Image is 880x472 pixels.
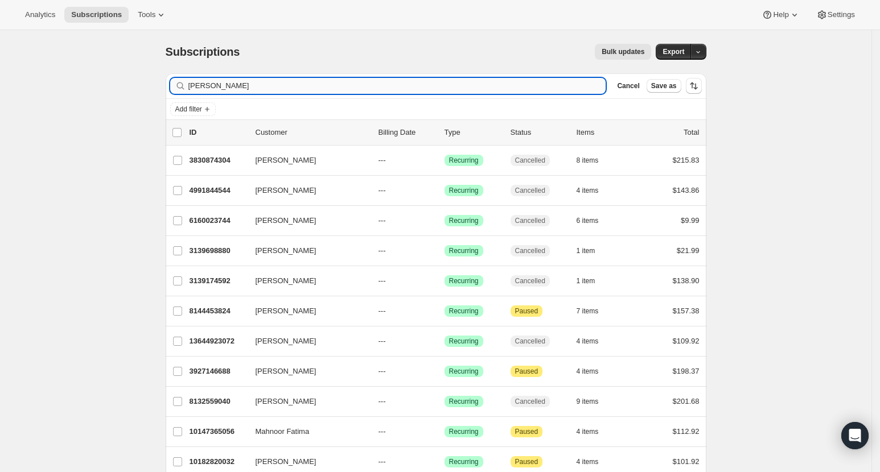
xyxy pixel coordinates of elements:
span: $21.99 [677,246,700,255]
p: Billing Date [379,127,435,138]
span: Paused [515,367,538,376]
div: 3830874304[PERSON_NAME]---SuccessRecurringCancelled8 items$215.83 [190,152,700,168]
button: [PERSON_NAME] [249,181,363,200]
span: Cancelled [515,186,545,195]
p: 4991844544 [190,185,246,196]
span: 1 item [577,246,595,255]
button: 4 items [577,183,611,198]
span: $138.90 [673,276,700,285]
span: Analytics [25,10,55,19]
div: 13644923072[PERSON_NAME]---SuccessRecurringCancelled4 items$109.92 [190,333,700,349]
button: [PERSON_NAME] [249,242,363,260]
div: 6160023744[PERSON_NAME]---SuccessRecurringCancelled6 items$9.99 [190,213,700,229]
button: Save as [647,79,681,93]
button: [PERSON_NAME] [249,212,363,230]
button: [PERSON_NAME] [249,151,363,169]
span: 4 items [577,427,599,436]
p: 10147365056 [190,426,246,437]
div: Type [445,127,501,138]
span: Paused [515,457,538,466]
span: Paused [515,427,538,436]
span: --- [379,427,386,436]
span: Recurring [449,367,479,376]
span: Recurring [449,186,479,195]
button: 7 items [577,303,611,319]
span: Cancelled [515,276,545,285]
button: Sort the results [686,78,702,94]
span: Add filter [175,105,202,114]
span: 9 items [577,397,599,406]
span: $198.37 [673,367,700,375]
span: Cancelled [515,337,545,346]
span: $101.92 [673,457,700,466]
span: Mahnoor Fatima [256,426,310,437]
button: Bulk updates [595,44,651,60]
button: Add filter [170,102,216,116]
button: [PERSON_NAME] [249,272,363,290]
span: --- [379,246,386,255]
button: [PERSON_NAME] [249,453,363,471]
div: 3139174592[PERSON_NAME]---SuccessRecurringCancelled1 item$138.90 [190,273,700,289]
span: Subscriptions [71,10,122,19]
span: Cancelled [515,397,545,406]
button: Settings [809,7,862,23]
span: 7 items [577,307,599,316]
span: 8 items [577,156,599,165]
button: 4 items [577,363,611,379]
button: 4 items [577,424,611,440]
p: 6160023744 [190,215,246,226]
div: 4991844544[PERSON_NAME]---SuccessRecurringCancelled4 items$143.86 [190,183,700,198]
span: 1 item [577,276,595,285]
p: Customer [256,127,369,138]
span: --- [379,216,386,225]
div: 8132559040[PERSON_NAME]---SuccessRecurringCancelled9 items$201.68 [190,394,700,409]
span: 4 items [577,457,599,466]
span: [PERSON_NAME] [256,366,316,377]
span: 6 items [577,216,599,225]
div: 3927146688[PERSON_NAME]---SuccessRecurringAttentionPaused4 items$198.37 [190,363,700,379]
span: Recurring [449,216,479,225]
span: [PERSON_NAME] [256,215,316,226]
span: $9.99 [681,216,700,225]
span: Help [773,10,788,19]
span: --- [379,397,386,405]
button: [PERSON_NAME] [249,392,363,411]
span: [PERSON_NAME] [256,185,316,196]
span: $112.92 [673,427,700,436]
button: 1 item [577,243,608,259]
button: Tools [131,7,174,23]
span: --- [379,457,386,466]
div: Items [577,127,634,138]
span: Cancelled [515,156,545,165]
span: 4 items [577,186,599,195]
button: [PERSON_NAME] [249,332,363,350]
span: Tools [138,10,155,19]
button: 4 items [577,454,611,470]
span: Recurring [449,156,479,165]
span: 4 items [577,337,599,346]
span: $201.68 [673,397,700,405]
span: $215.83 [673,156,700,164]
div: Open Intercom Messenger [841,422,869,449]
span: Save as [651,81,677,90]
span: [PERSON_NAME] [256,456,316,467]
div: 8144453824[PERSON_NAME]---SuccessRecurringAttentionPaused7 items$157.38 [190,303,700,319]
p: 8144453824 [190,305,246,317]
span: Subscriptions [166,45,240,58]
span: Recurring [449,427,479,436]
span: Bulk updates [602,47,644,56]
span: [PERSON_NAME] [256,275,316,287]
button: 4 items [577,333,611,349]
span: [PERSON_NAME] [256,245,316,256]
button: 1 item [577,273,608,289]
p: 10182820032 [190,456,246,467]
span: [PERSON_NAME] [256,336,316,347]
p: 3927146688 [190,366,246,377]
button: [PERSON_NAME] [249,362,363,380]
button: [PERSON_NAME] [249,302,363,320]
button: 9 items [577,394,611,409]
span: --- [379,337,386,345]
p: 8132559040 [190,396,246,407]
span: Recurring [449,276,479,285]
p: ID [190,127,246,138]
